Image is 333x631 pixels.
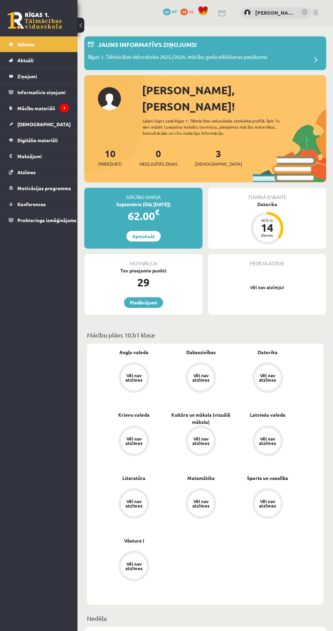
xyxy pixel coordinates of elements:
span: 29 [163,9,171,15]
a: Aktuāli [9,52,69,68]
div: Mācību maksa [84,188,203,201]
span: Konferences [17,201,46,207]
div: Atlicis [257,218,277,222]
div: dienas [257,233,277,237]
span: [DEMOGRAPHIC_DATA] [17,121,71,127]
div: Vēl nav atzīmes [258,373,277,382]
a: 29 mP [163,9,177,14]
p: Rīgas 1. Tālmācības vidusskolas 2025./2026. mācību gada atklāšanas pasākums [88,53,267,63]
span: 19 [180,9,188,15]
p: Mācību plāns 10.b1 klase [87,330,323,339]
a: Vēl nav atzīmes [234,362,301,394]
legend: Maksājumi [17,148,69,164]
a: Atzīmes [9,164,69,180]
div: Vēl nav atzīmes [124,499,143,508]
a: Konferences [9,196,69,212]
a: Ziņojumi [9,68,69,84]
span: Sākums [17,41,35,47]
legend: Ziņojumi [17,68,69,84]
legend: Informatīvie ziņojumi [17,84,69,100]
a: Informatīvie ziņojumi1 [9,84,69,100]
a: Matemātika [187,475,215,482]
a: Vēsture I [124,537,144,544]
a: Dabaszinības [186,349,216,356]
div: Tuvākā ieskaite [208,188,326,201]
div: Pēdējā atzīme [208,254,326,267]
div: Vēl nav atzīmes [191,499,210,508]
a: Literatūra [122,475,145,482]
span: [DEMOGRAPHIC_DATA] [195,161,242,167]
a: Digitālie materiāli [9,132,69,148]
p: Nedēļa [87,614,323,623]
a: 0Neizlasītās ziņas [139,147,177,167]
a: Vēl nav atzīmes [168,362,234,394]
img: Stepans Grigorjevs [244,9,251,16]
span: xp [189,9,193,14]
a: Datorika Atlicis 14 dienas [208,201,326,246]
a: Vēl nav atzīmes [101,362,168,394]
a: Vēl nav atzīmes [234,426,301,458]
div: Vēl nav atzīmes [191,436,210,445]
a: Apmaksāt [126,231,161,242]
div: Motivācija [84,254,203,267]
span: Aktuāli [17,57,34,63]
div: 29 [84,274,203,290]
a: 10Priekšmeti [98,147,122,167]
span: Digitālie materiāli [17,137,58,143]
span: Atzīmes [17,169,36,175]
a: [DEMOGRAPHIC_DATA] [9,116,69,132]
div: Septembris (līdz [DATE]) [84,201,203,208]
div: Vēl nav atzīmes [191,373,210,382]
a: Sports un veselība [247,475,288,482]
span: mP [172,9,177,14]
span: Priekšmeti [98,161,122,167]
a: Maksājumi [9,148,69,164]
div: Vēl nav atzīmes [124,373,143,382]
a: Jauns informatīvs ziņojums! Rīgas 1. Tālmācības vidusskolas 2025./2026. mācību gada atklāšanas pa... [88,40,323,67]
a: Vēl nav atzīmes [168,426,234,458]
a: 3[DEMOGRAPHIC_DATA] [195,147,242,167]
span: Motivācijas programma [17,185,71,191]
a: Kultūra un māksla (vizuālā māksla) [168,411,234,426]
div: Datorika [208,201,326,208]
a: Vēl nav atzīmes [101,488,168,520]
span: € [155,207,159,217]
a: Motivācijas programma [9,180,69,196]
a: Rīgas 1. Tālmācības vidusskola [7,12,62,29]
a: Datorika [258,349,278,356]
a: Vēl nav atzīmes [101,426,168,458]
div: 62.00 [84,208,203,224]
span: Neizlasītās ziņas [139,161,177,167]
a: Vēl nav atzīmes [168,488,234,520]
a: Piedāvājumi [124,297,163,308]
div: Vēl nav atzīmes [258,499,277,508]
i: 1 [60,103,69,113]
div: Vēl nav atzīmes [124,436,143,445]
div: Vēl nav atzīmes [124,562,143,570]
a: Latviešu valoda [250,411,285,418]
a: Mācību materiāli [9,100,69,116]
a: Krievu valoda [118,411,150,418]
div: Vēl nav atzīmes [258,436,277,445]
a: Vēl nav atzīmes [234,488,301,520]
span: Mācību materiāli [17,105,55,111]
div: Tev pieejamie punkti [84,267,203,274]
a: Proktoringa izmēģinājums [9,212,69,228]
div: Laipni lūgts savā Rīgas 1. Tālmācības vidusskolas skolnieka profilā. Šeit Tu vari redzēt tuvojošo... [143,118,288,136]
div: 14 [257,222,277,233]
span: Proktoringa izmēģinājums [17,217,76,223]
p: Vēl nav atzīmju! [211,284,323,291]
a: Sākums [9,36,69,52]
p: Jauns informatīvs ziņojums! [98,40,197,49]
a: Vēl nav atzīmes [101,551,168,583]
a: 19 xp [180,9,197,14]
a: Angļu valoda [119,349,148,356]
a: [PERSON_NAME] [255,9,294,17]
div: [PERSON_NAME], [PERSON_NAME]! [142,82,326,115]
